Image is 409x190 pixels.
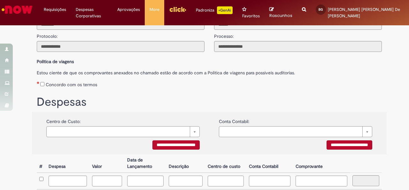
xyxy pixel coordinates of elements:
span: BG [319,7,323,12]
span: Aprovações [117,6,140,13]
img: click_logo_yellow_360x200.png [169,4,186,14]
b: Política de viagens [37,59,74,64]
label: Processo: [214,30,234,39]
label: Centro de Custo: [46,115,81,125]
a: Rascunhos [269,7,292,19]
span: Requisições [44,6,66,13]
span: More [150,6,159,13]
div: Padroniza [196,6,233,14]
p: +GenAi [217,6,233,14]
th: Comprovante [293,154,350,173]
th: Despesa [46,154,89,173]
th: Centro de custo [205,154,247,173]
span: Rascunhos [269,12,292,19]
label: Concordo com os termos [46,81,97,88]
a: Limpar campo {0} [219,126,372,137]
th: Conta Contabil [246,154,293,173]
span: Favoritos [242,13,260,19]
a: Limpar campo {0} [46,126,200,137]
span: Despesas Corporativas [76,6,108,19]
h1: Despesas [37,96,382,109]
th: Descrição [166,154,205,173]
th: # [37,154,46,173]
label: Estou ciente de que os comprovantes anexados no chamado estão de acordo com a Politica de viagens... [37,66,382,76]
img: ServiceNow [1,3,34,16]
label: Protocolo: [37,30,58,39]
span: [PERSON_NAME] [PERSON_NAME] De [PERSON_NAME] [328,7,400,19]
th: Data de Lançamento [125,154,166,173]
th: Valor [89,154,124,173]
label: Conta Contabil: [219,115,249,125]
